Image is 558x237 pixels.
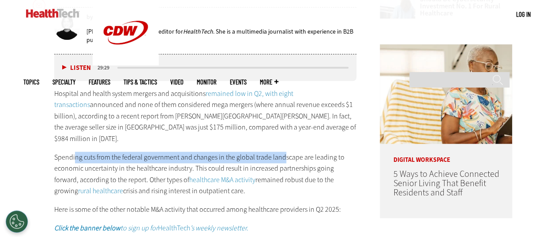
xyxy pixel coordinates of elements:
[54,223,120,233] strong: Click the banner below
[54,223,248,233] a: Click the banner belowto sign up forHealthTech’s weekly newsletter.
[54,152,357,197] p: Spending cuts from the federal government and changes in the global trade landscape are leading t...
[170,79,184,85] a: Video
[393,168,499,199] a: 5 Ways to Achieve Connected Senior Living That Benefit Residents and Staff
[516,10,531,18] a: Log in
[197,79,217,85] a: MonITor
[6,210,28,233] button: Open Preferences
[23,79,39,85] span: Topics
[54,204,357,215] p: Here is some of the other notable M&A activity that occurred among healthcare providers in Q2 2025:
[230,79,247,85] a: Events
[190,223,248,233] em: ’s weekly newsletter.
[52,79,75,85] span: Specialty
[189,175,255,184] a: healthcare M&A activity
[380,44,512,144] img: Networking Solutions for Senior Living
[54,223,158,233] em: to sign up for
[516,10,531,19] div: User menu
[26,9,79,18] img: Home
[89,79,110,85] a: Features
[6,210,28,233] div: Cookies Settings
[54,88,357,145] p: Hospital and health system mergers and acquisitions announced and none of them considered mega me...
[260,79,278,85] span: More
[380,144,512,163] p: Digital Workspace
[124,79,157,85] a: Tips & Tactics
[93,58,159,68] a: CDW
[78,186,123,195] a: rural healthcare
